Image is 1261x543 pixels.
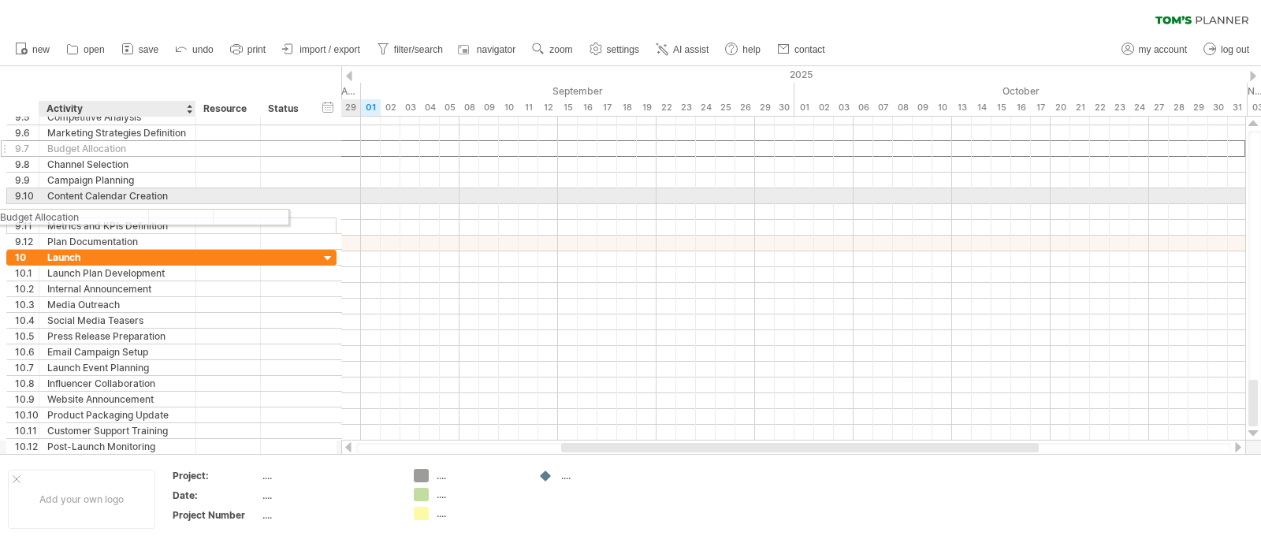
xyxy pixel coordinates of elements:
div: Thursday, 9 October 2025 [913,99,932,116]
div: Tuesday, 30 September 2025 [775,99,794,116]
div: Wednesday, 29 October 2025 [1188,99,1208,116]
div: Wednesday, 1 October 2025 [794,99,814,116]
div: Friday, 26 September 2025 [735,99,755,116]
div: Thursday, 30 October 2025 [1208,99,1228,116]
div: Website Announcement [47,392,188,407]
div: Plan Documentation [47,234,188,249]
div: Friday, 5 September 2025 [440,99,459,116]
div: 10.4 [15,313,39,328]
div: Internal Announcement [47,281,188,296]
div: .... [437,469,523,482]
div: Email Campaign Setup [47,344,188,359]
div: Friday, 3 October 2025 [834,99,854,116]
a: log out [1200,39,1254,60]
a: navigator [456,39,520,60]
div: 10.11 [15,423,39,438]
div: 10.8 [15,376,39,391]
div: 9.11 [15,218,39,233]
div: Channel Selection [47,157,188,172]
div: Thursday, 23 October 2025 [1110,99,1129,116]
a: filter/search [373,39,448,60]
div: Monday, 20 October 2025 [1051,99,1070,116]
div: Thursday, 25 September 2025 [716,99,735,116]
div: Tuesday, 23 September 2025 [676,99,696,116]
div: Monday, 8 September 2025 [459,99,479,116]
div: Add your own logo [8,470,155,529]
div: .... [262,489,395,502]
div: Friday, 29 August 2025 [341,99,361,116]
span: contact [794,44,825,55]
a: settings [586,39,644,60]
div: Launch [47,250,188,265]
div: 9.7 [15,141,39,156]
div: 9.9 [15,173,39,188]
div: Launch Plan Development [47,266,188,281]
div: Product Packaging Update [47,407,188,422]
div: Tuesday, 28 October 2025 [1169,99,1188,116]
div: Thursday, 16 October 2025 [1011,99,1031,116]
div: Activity [46,101,187,117]
a: help [721,39,765,60]
div: 9.5 [15,110,39,125]
div: Marketing Strategies Definition [47,125,188,140]
div: Monday, 1 September 2025 [361,99,381,116]
span: log out [1221,44,1249,55]
span: help [742,44,761,55]
div: 10.3 [15,297,39,312]
div: 9.10 [15,188,39,203]
div: Date: [173,489,259,502]
a: contact [773,39,830,60]
div: .... [437,488,523,501]
div: 9.12 [15,234,39,249]
div: Tuesday, 21 October 2025 [1070,99,1090,116]
div: Monday, 13 October 2025 [952,99,972,116]
div: Monday, 15 September 2025 [558,99,578,116]
a: zoom [528,39,577,60]
div: Influencer Collaboration [47,376,188,391]
div: Tuesday, 2 September 2025 [381,99,400,116]
div: Thursday, 18 September 2025 [617,99,637,116]
div: Status [268,101,303,117]
div: Post-Launch Monitoring [47,439,188,454]
div: 10.7 [15,360,39,375]
div: Wednesday, 22 October 2025 [1090,99,1110,116]
div: Campaign Planning [47,173,188,188]
div: 10.10 [15,407,39,422]
div: .... [262,469,395,482]
div: .... [437,507,523,520]
div: Monday, 29 September 2025 [755,99,775,116]
div: 9.8 [15,157,39,172]
a: my account [1118,39,1192,60]
div: Wednesday, 15 October 2025 [991,99,1011,116]
div: Wednesday, 3 September 2025 [400,99,420,116]
div: Wednesday, 8 October 2025 [893,99,913,116]
div: Metrics and KPIs Definition [47,218,188,233]
div: October 2025 [794,83,1248,99]
span: filter/search [394,44,443,55]
div: 10.1 [15,266,39,281]
div: Press Release Preparation [47,329,188,344]
span: zoom [549,44,572,55]
div: 10.12 [15,439,39,454]
div: Thursday, 4 September 2025 [420,99,440,116]
div: Thursday, 2 October 2025 [814,99,834,116]
div: Tuesday, 16 September 2025 [578,99,597,116]
div: Friday, 10 October 2025 [932,99,952,116]
div: Wednesday, 10 September 2025 [499,99,519,116]
div: Content Calendar Creation [47,188,188,203]
div: Thursday, 11 September 2025 [519,99,538,116]
div: 10 [15,250,39,265]
div: 10.2 [15,281,39,296]
span: AI assist [673,44,709,55]
div: Tuesday, 14 October 2025 [972,99,991,116]
div: 9.6 [15,125,39,140]
div: Project: [173,469,259,482]
div: Launch Event Planning [47,360,188,375]
div: Resource [203,101,251,117]
div: Friday, 12 September 2025 [538,99,558,116]
div: 10.6 [15,344,39,359]
span: settings [607,44,639,55]
a: AI assist [652,39,713,60]
div: Monday, 27 October 2025 [1149,99,1169,116]
div: Monday, 22 September 2025 [657,99,676,116]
